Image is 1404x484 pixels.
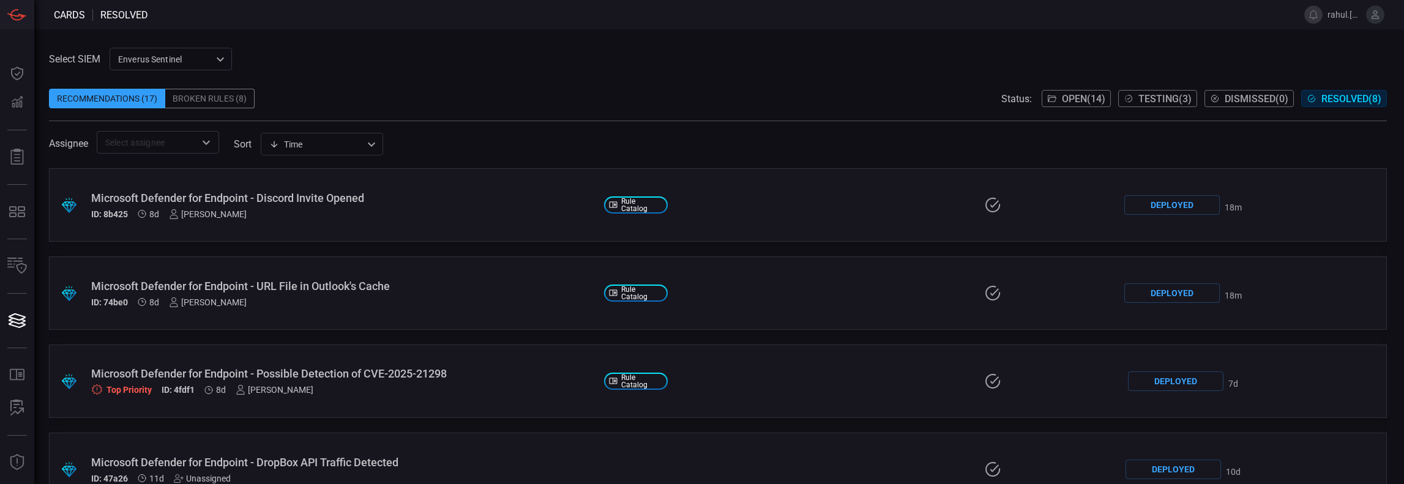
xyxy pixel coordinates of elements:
button: Dashboard [2,59,32,88]
button: ALERT ANALYSIS [2,393,32,423]
label: sort [234,138,252,150]
button: Open(14) [1042,90,1111,107]
div: Microsoft Defender for Endpoint - DropBox API Traffic Detected [91,456,594,469]
div: Deployed [1124,195,1220,215]
button: MITRE - Detection Posture [2,197,32,226]
div: Broken Rules (8) [165,89,255,108]
span: Resolved ( 8 ) [1321,93,1381,105]
span: Sep 11, 2025 11:01 AM [149,474,164,483]
div: [PERSON_NAME] [169,209,247,219]
div: Recommendations (17) [49,89,165,108]
button: Cards [2,306,32,335]
span: Sep 14, 2025 12:31 PM [149,297,159,307]
span: Status: [1001,93,1032,105]
button: Dismissed(0) [1204,90,1294,107]
span: Testing ( 3 ) [1138,93,1192,105]
span: rahul.[PERSON_NAME] [1327,10,1361,20]
div: Deployed [1124,283,1220,303]
span: Sep 15, 2025 6:00 PM [1228,379,1238,389]
button: Detections [2,88,32,117]
div: Deployed [1126,460,1221,479]
span: Dismissed ( 0 ) [1225,93,1288,105]
span: Assignee [49,138,88,149]
span: resolved [100,9,148,21]
div: Deployed [1128,371,1223,391]
p: Enverus Sentinel [118,53,212,65]
h5: ID: 4fdf1 [162,385,195,395]
span: Sep 22, 2025 5:29 PM [1225,203,1242,212]
span: Sep 14, 2025 12:31 PM [149,209,159,219]
div: Microsoft Defender for Endpoint - Discord Invite Opened [91,192,594,204]
span: Sep 12, 2025 11:23 PM [1226,467,1241,477]
button: Reports [2,143,32,172]
h5: ID: 8b425 [91,209,128,219]
div: Microsoft Defender for Endpoint - URL File in Outlook's Cache [91,280,594,292]
span: Sep 14, 2025 12:30 PM [216,385,226,395]
h5: ID: 47a26 [91,474,128,483]
button: Open [198,134,215,151]
button: Resolved(8) [1301,90,1387,107]
label: Select SIEM [49,53,100,65]
div: Top Priority [91,384,152,395]
div: Unassigned [174,474,231,483]
div: Microsoft Defender for Endpoint - Possible Detection of CVE-2025-21298 [91,367,594,380]
span: Rule Catalog [621,198,663,212]
div: [PERSON_NAME] [169,297,247,307]
span: Rule Catalog [621,374,663,389]
span: Open ( 14 ) [1062,93,1105,105]
h5: ID: 74be0 [91,297,128,307]
button: Testing(3) [1118,90,1197,107]
div: Time [269,138,364,151]
span: Cards [54,9,85,21]
div: [PERSON_NAME] [236,385,313,395]
button: Inventory [2,251,32,281]
button: Rule Catalog [2,360,32,390]
span: Sep 22, 2025 5:29 PM [1225,291,1242,300]
span: Rule Catalog [621,286,663,300]
input: Select assignee [100,135,195,150]
button: Threat Intelligence [2,448,32,477]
